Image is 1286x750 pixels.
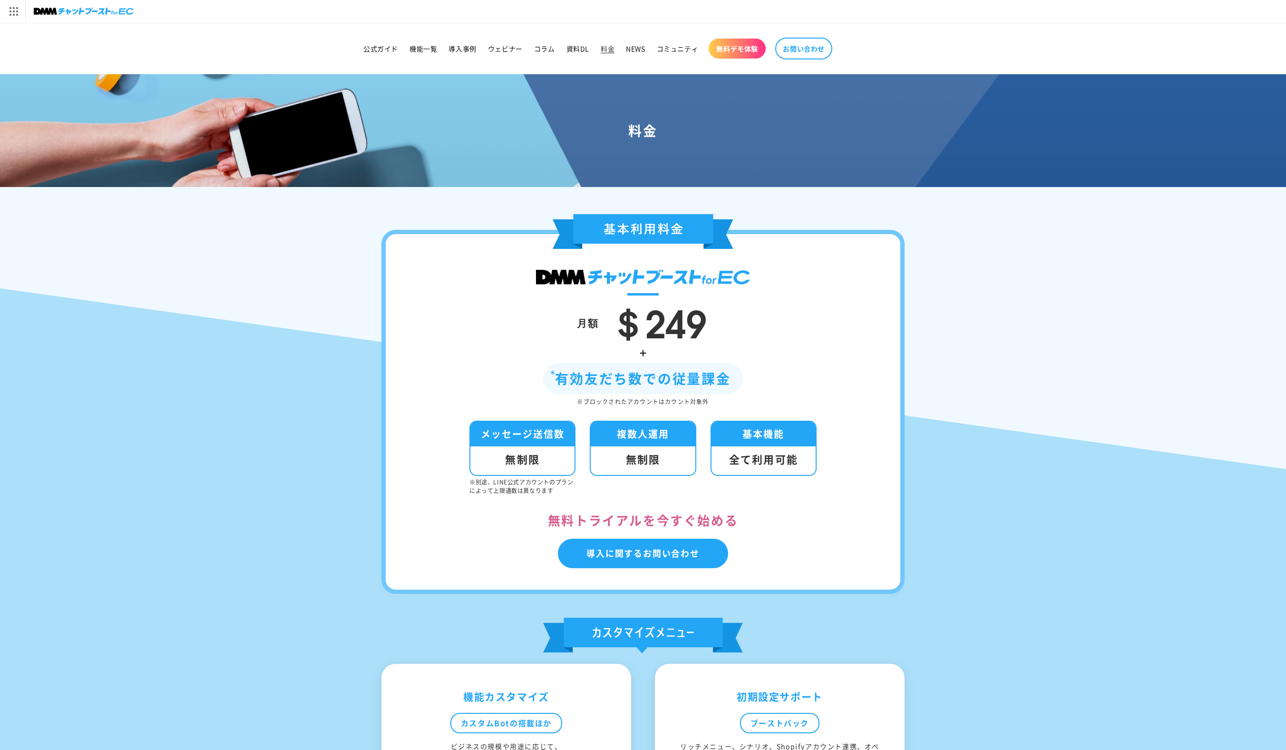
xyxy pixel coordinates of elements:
span: ＄249 [609,293,707,349]
a: お問い合わせ [775,38,832,59]
a: NEWS [620,39,651,59]
div: 複数人運用 [591,422,695,446]
a: 機能一覧 [404,39,443,59]
h1: 料金 [11,122,1275,139]
span: NEWS [626,44,645,53]
div: カスタムBotの搭載ほか [450,713,562,733]
a: 無料デモ体験 [709,39,766,59]
span: コラム [534,44,555,53]
div: 全て利用可能 [711,446,816,475]
span: 資料DL [566,44,589,53]
a: コミュニティ [651,39,704,59]
a: コラム [528,39,561,59]
img: DMMチャットブースト [536,270,750,285]
div: 月額 [577,314,599,332]
a: 料金 [595,39,620,59]
div: + [414,342,872,363]
div: 基本機能 [711,422,816,446]
p: ※別途、LINE公式アカウントのプランによって上限通数は異なります [469,478,575,495]
span: 無料デモ体験 [716,44,758,53]
span: コミュニティ [657,44,699,53]
a: 資料DL [561,39,595,59]
div: 機能カスタマイズ [405,688,607,706]
div: ※ブロックされたアカウントはカウント対象外 [414,396,872,407]
span: 料金 [601,44,614,53]
span: 公式ガイド [363,44,398,53]
img: 基本利用料金 [553,214,733,249]
img: カスタマイズメニュー [543,618,743,653]
span: ウェビナー [488,44,523,53]
div: 無料トライアルを今すぐ始める [414,509,872,532]
a: 導入事例 [443,39,482,59]
a: 公式ガイド [358,39,404,59]
div: 無制限 [591,446,695,475]
div: 有効友だち数での従量課金 [543,363,743,394]
a: ウェビナー [482,39,528,59]
div: メッセージ送信数 [470,422,575,446]
span: 導入事例 [448,44,476,53]
img: サービス [1,1,25,21]
span: 機能一覧 [409,44,437,53]
a: 導入に関するお問い合わせ [558,539,728,568]
div: ブーストパック [740,713,819,733]
div: 無制限 [470,446,575,475]
div: 初期設定サポート [679,688,881,706]
span: お問い合わせ [783,44,825,53]
img: チャットブーストforEC [34,5,134,18]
